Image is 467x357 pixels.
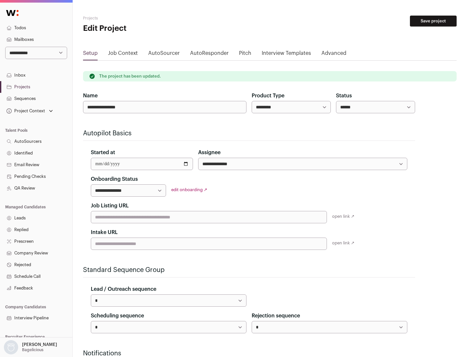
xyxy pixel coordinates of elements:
h1: Edit Project [83,23,208,34]
label: Job Listing URL [91,202,129,210]
img: nopic.png [4,340,18,354]
div: Project Context [5,108,45,114]
h2: Standard Sequence Group [83,265,415,275]
button: Open dropdown [5,106,54,116]
a: Job Context [108,49,138,60]
button: Save project [410,16,457,27]
label: Scheduling sequence [91,312,144,320]
a: Setup [83,49,98,60]
label: Rejection sequence [252,312,300,320]
label: Name [83,92,98,100]
p: [PERSON_NAME] [22,342,57,347]
a: AutoSourcer [148,49,180,60]
button: Open dropdown [3,340,58,354]
p: The project has been updated. [99,74,161,79]
a: AutoResponder [190,49,229,60]
label: Started at [91,149,115,156]
a: edit onboarding ↗ [171,188,207,192]
label: Onboarding Status [91,175,138,183]
img: Wellfound [3,6,22,19]
p: Bagelicious [22,347,43,352]
label: Lead / Outreach sequence [91,285,156,293]
label: Intake URL [91,228,118,236]
label: Product Type [252,92,284,100]
h2: Autopilot Basics [83,129,415,138]
a: Advanced [321,49,346,60]
a: Pitch [239,49,251,60]
label: Assignee [198,149,221,156]
a: Interview Templates [262,49,311,60]
label: Status [336,92,352,100]
h2: Projects [83,16,208,21]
